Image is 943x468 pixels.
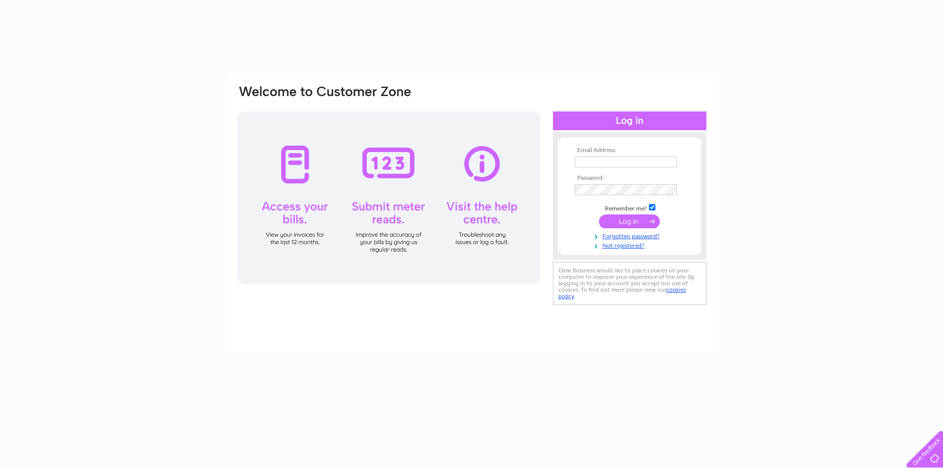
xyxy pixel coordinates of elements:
[575,240,687,250] a: Not registered?
[575,231,687,240] a: Forgotten password?
[572,175,687,182] th: Password:
[572,203,687,212] td: Remember me?
[558,286,686,300] a: cookies policy
[572,147,687,154] th: Email Address:
[599,214,660,228] input: Submit
[553,262,706,305] div: Clear Business would like to place cookies on your computer to improve your experience of the sit...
